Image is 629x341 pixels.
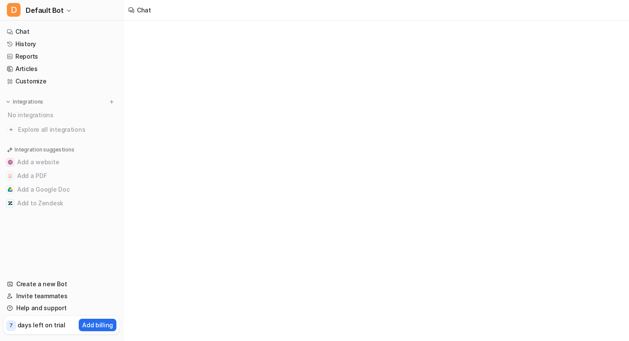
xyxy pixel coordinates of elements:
[26,4,64,16] span: Default Bot
[7,125,15,134] img: explore all integrations
[13,98,43,105] p: Integrations
[3,63,119,75] a: Articles
[3,302,119,314] a: Help and support
[3,183,119,196] button: Add a Google DocAdd a Google Doc
[3,75,119,87] a: Customize
[8,173,13,178] img: Add a PDF
[3,290,119,302] a: Invite teammates
[7,3,21,17] span: D
[3,169,119,183] button: Add a PDFAdd a PDF
[3,50,119,62] a: Reports
[3,278,119,290] a: Create a new Bot
[3,26,119,38] a: Chat
[9,322,13,329] p: 7
[3,155,119,169] button: Add a websiteAdd a website
[109,99,115,105] img: menu_add.svg
[15,146,74,154] p: Integration suggestions
[8,160,13,165] img: Add a website
[82,320,113,329] p: Add billing
[18,123,116,136] span: Explore all integrations
[8,187,13,192] img: Add a Google Doc
[18,320,65,329] p: days left on trial
[5,99,11,105] img: expand menu
[3,98,46,106] button: Integrations
[8,201,13,206] img: Add to Zendesk
[3,196,119,210] button: Add to ZendeskAdd to Zendesk
[79,319,116,331] button: Add billing
[3,124,119,136] a: Explore all integrations
[3,38,119,50] a: History
[5,108,119,122] div: No integrations
[137,6,151,15] div: Chat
